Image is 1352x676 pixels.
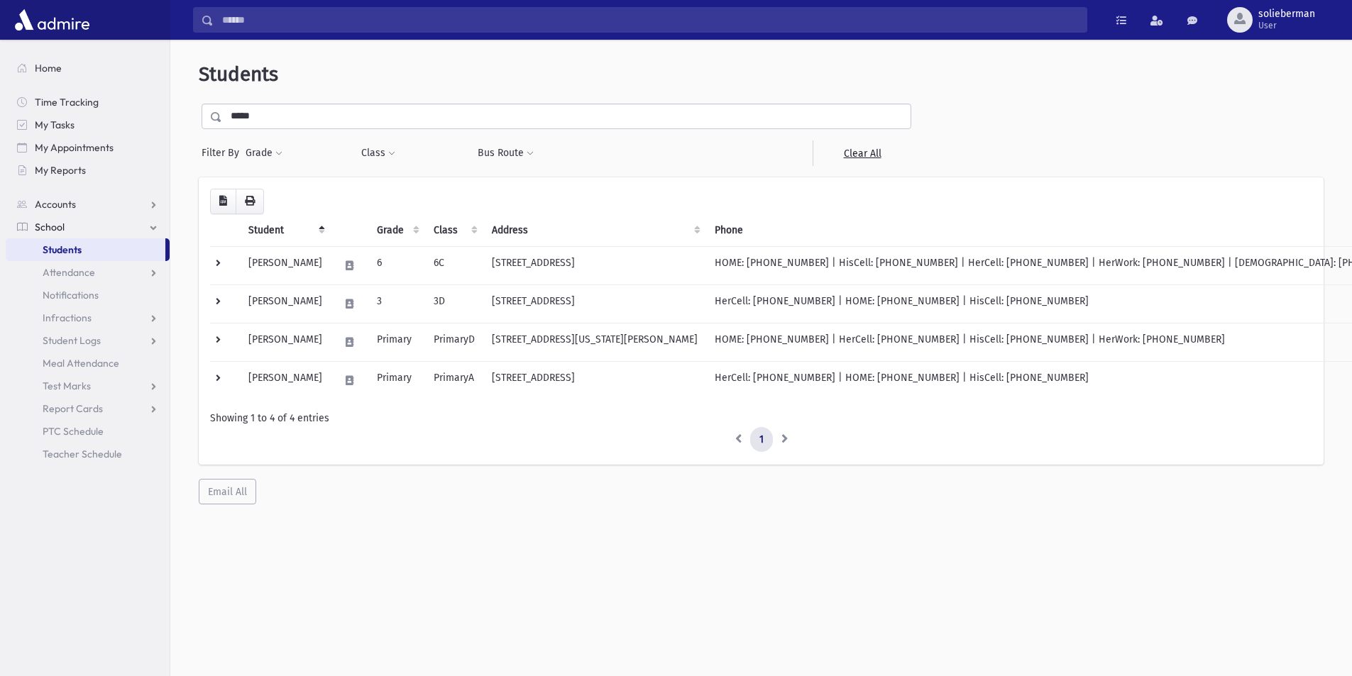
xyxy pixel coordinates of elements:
th: Class: activate to sort column ascending [425,214,483,247]
span: Students [43,243,82,256]
input: Search [214,7,1087,33]
span: Accounts [35,198,76,211]
td: [STREET_ADDRESS] [483,246,706,284]
th: Student: activate to sort column descending [240,214,331,247]
th: Grade: activate to sort column ascending [368,214,425,247]
span: Home [35,62,62,74]
a: Meal Attendance [6,352,170,375]
td: [STREET_ADDRESS] [483,284,706,323]
a: Time Tracking [6,91,170,113]
td: [STREET_ADDRESS] [483,361,706,399]
a: Student Logs [6,329,170,352]
a: Infractions [6,306,170,329]
a: My Tasks [6,113,170,136]
span: My Appointments [35,141,114,154]
span: My Reports [35,164,86,177]
span: Report Cards [43,402,103,415]
span: User [1258,20,1315,31]
span: Notifications [43,289,99,301]
td: [PERSON_NAME] [240,323,331,361]
td: 6 [368,246,425,284]
button: CSV [210,189,236,214]
span: School [35,221,65,233]
td: Primary [368,323,425,361]
a: Clear All [813,140,911,166]
a: My Reports [6,159,170,182]
td: PrimaryD [425,323,483,361]
span: Teacher Schedule [43,448,122,460]
td: [PERSON_NAME] [240,284,331,323]
a: My Appointments [6,136,170,159]
td: 3 [368,284,425,323]
span: Meal Attendance [43,357,119,370]
th: Address: activate to sort column ascending [483,214,706,247]
span: Filter By [202,145,245,160]
span: Students [199,62,278,86]
div: Showing 1 to 4 of 4 entries [210,411,1312,426]
a: PTC Schedule [6,420,170,443]
span: Infractions [43,311,92,324]
button: Email All [199,479,256,504]
a: Teacher Schedule [6,443,170,465]
span: My Tasks [35,118,75,131]
td: [STREET_ADDRESS][US_STATE][PERSON_NAME] [483,323,706,361]
td: [PERSON_NAME] [240,361,331,399]
span: Attendance [43,266,95,279]
span: Student Logs [43,334,101,347]
td: Primary [368,361,425,399]
a: Notifications [6,284,170,306]
button: Print [236,189,264,214]
a: 1 [750,427,773,453]
img: AdmirePro [11,6,93,34]
td: [PERSON_NAME] [240,246,331,284]
td: PrimaryA [425,361,483,399]
td: 6C [425,246,483,284]
a: Attendance [6,261,170,284]
a: Test Marks [6,375,170,397]
button: Bus Route [477,140,534,166]
a: School [6,216,170,238]
a: Home [6,57,170,79]
span: Test Marks [43,379,91,392]
button: Grade [245,140,283,166]
span: solieberman [1258,9,1315,20]
a: Accounts [6,193,170,216]
button: Class [361,140,396,166]
span: Time Tracking [35,96,99,109]
td: 3D [425,284,483,323]
span: PTC Schedule [43,425,104,438]
a: Report Cards [6,397,170,420]
a: Students [6,238,165,261]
